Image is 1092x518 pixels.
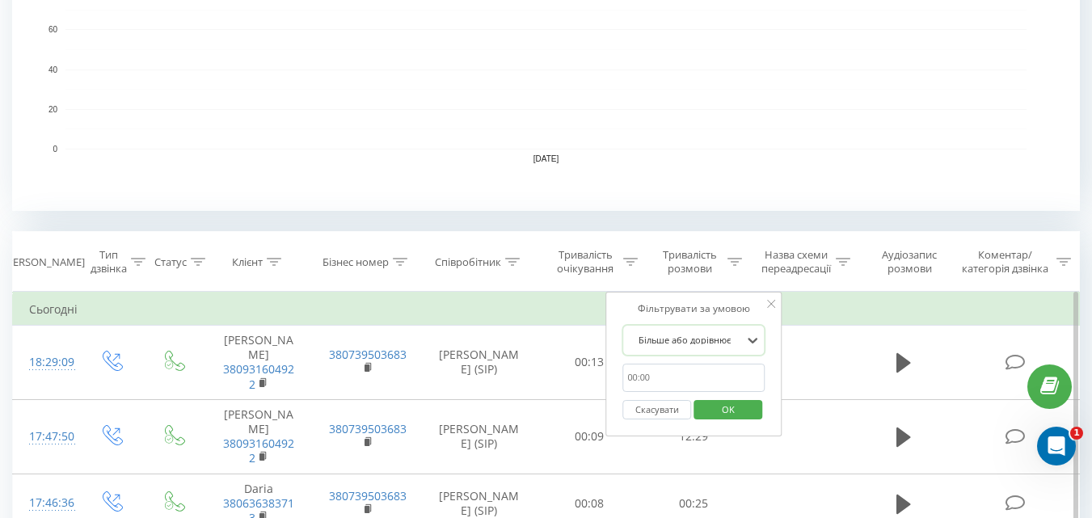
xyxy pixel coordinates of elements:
div: Аудіозапис розмови [869,248,951,276]
td: 00:13 [538,326,642,400]
div: Бізнес номер [323,255,389,269]
div: Коментар/категорія дзвінка [958,248,1052,276]
text: 20 [48,105,58,114]
div: [PERSON_NAME] [3,255,85,269]
a: 380739503683 [329,421,407,436]
span: OK [706,397,751,422]
div: 17:47:50 [29,421,63,453]
div: Назва схеми переадресації [761,248,832,276]
a: 380931604922 [223,436,294,465]
a: 380739503683 [329,347,407,362]
a: 380739503683 [329,488,407,503]
div: Клієнт [232,255,263,269]
td: Сьогодні [13,293,1080,326]
div: Тривалість розмови [656,248,723,276]
div: Тривалість очікування [552,248,619,276]
div: Статус [154,255,187,269]
input: 00:00 [622,364,765,392]
div: 18:29:09 [29,347,63,378]
a: 380931604922 [223,361,294,391]
td: [PERSON_NAME] [204,399,313,474]
text: 40 [48,65,58,74]
div: Тип дзвінка [91,248,127,276]
td: [PERSON_NAME] [204,326,313,400]
span: 1 [1070,427,1083,440]
text: 60 [48,26,58,35]
button: Скасувати [622,400,691,420]
text: 0 [53,145,57,154]
td: [PERSON_NAME] (SIP) [421,326,538,400]
iframe: Intercom live chat [1037,427,1076,465]
td: [PERSON_NAME] (SIP) [421,399,538,474]
button: OK [694,400,762,420]
div: Фільтрувати за умовою [622,301,765,317]
td: 00:09 [538,399,642,474]
text: [DATE] [533,154,559,163]
div: Співробітник [435,255,501,269]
